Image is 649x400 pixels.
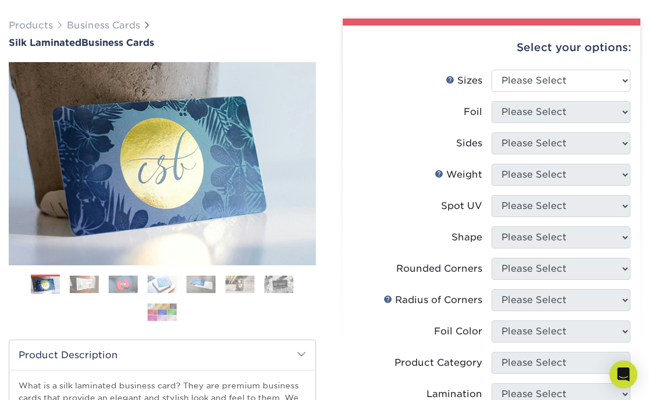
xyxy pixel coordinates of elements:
[446,74,482,88] div: Sizes
[383,293,482,307] div: Radius of Corners
[395,356,482,370] div: Product Category
[434,325,482,338] div: Foil Color
[441,199,482,213] div: Spot UV
[264,275,293,293] img: Business Cards 07
[9,10,316,318] img: Silk Laminated 01
[609,361,637,388] div: Open Intercom Messenger
[464,105,482,119] div: Foil
[187,275,216,293] img: Business Cards 05
[31,271,60,300] img: Business Cards 01
[109,275,138,293] img: Business Cards 03
[70,275,99,293] img: Business Cards 02
[225,275,254,293] img: Business Cards 06
[396,262,482,276] div: Rounded Corners
[9,20,53,31] a: Products
[9,37,316,48] h1: Business Cards
[148,303,177,321] img: Business Cards 08
[9,340,315,370] h2: Product Description
[456,136,482,150] div: Sides
[435,168,482,182] div: Weight
[451,230,482,244] div: Shape
[9,37,81,48] span: Silk Laminated
[67,20,140,31] a: Business Cards
[148,275,177,293] img: Business Cards 04
[352,26,632,70] div: Select your options:
[9,37,316,48] a: Silk LaminatedBusiness Cards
